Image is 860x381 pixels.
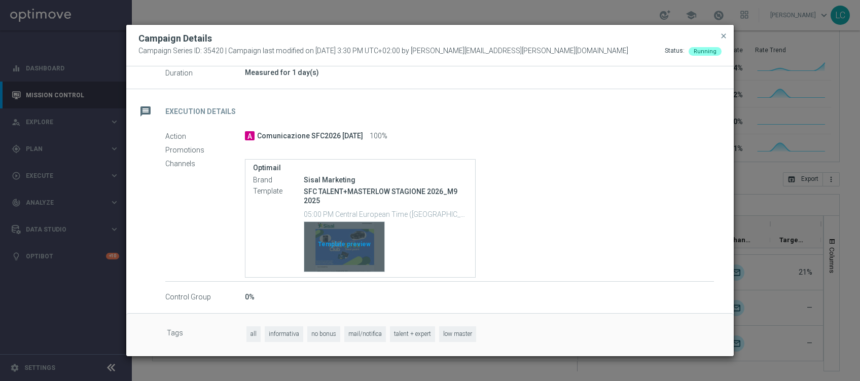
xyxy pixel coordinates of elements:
[304,175,468,185] div: Sisal Marketing
[265,326,303,342] span: informativa
[304,209,468,219] p: 05:00 PM Central European Time ([GEOGRAPHIC_DATA]) (UTC +02:00)
[304,187,468,205] p: SFC TALENT+MASTERLOW STAGIONE 2026_M9 2025
[304,222,384,272] div: Template preview
[344,326,386,342] span: mail/notifica
[138,32,212,45] h2: Campaign Details
[245,67,714,78] div: Measured for 1 day(s)
[694,48,716,55] span: Running
[165,145,245,155] label: Promotions
[165,132,245,141] label: Action
[257,132,363,141] span: Comunicazione SFC2026 [DATE]
[245,292,714,302] div: 0%
[390,326,435,342] span: talent + expert
[720,32,728,40] span: close
[167,326,246,342] label: Tags
[370,132,387,141] span: 100%
[165,107,236,117] h2: Execution Details
[689,47,722,55] colored-tag: Running
[165,159,245,168] label: Channels
[136,102,155,121] i: message
[253,176,304,185] label: Brand
[665,47,685,56] div: Status:
[253,164,468,172] label: Optimail
[245,131,255,140] span: A
[253,187,304,196] label: Template
[307,326,340,342] span: no bonus
[165,68,245,78] label: Duration
[439,326,476,342] span: low master
[138,47,628,56] span: Campaign Series ID: 35420 | Campaign last modified on [DATE] 3:30 PM UTC+02:00 by [PERSON_NAME][E...
[165,293,245,302] label: Control Group
[304,221,385,272] button: Template preview
[246,326,261,342] span: all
